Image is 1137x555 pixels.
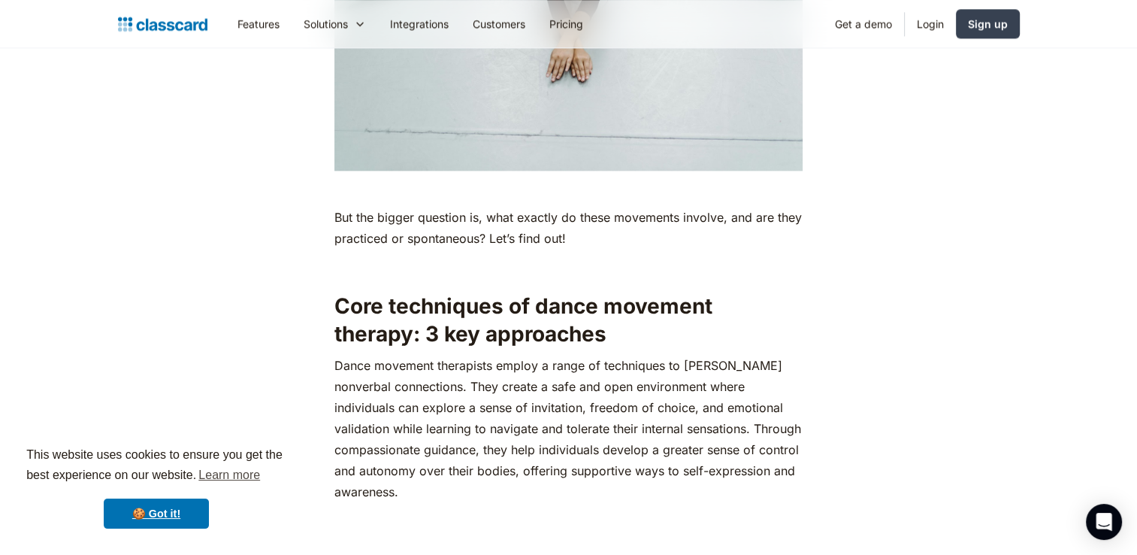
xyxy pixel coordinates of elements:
p: ‍ [334,178,803,199]
a: Get a demo [823,7,904,41]
p: ‍ [334,256,803,277]
div: Solutions [292,7,378,41]
div: cookieconsent [12,432,301,543]
p: ‍ [334,510,803,531]
a: dismiss cookie message [104,499,209,529]
strong: Core techniques of dance movement therapy: 3 key approaches [334,293,712,346]
a: Customers [461,7,537,41]
div: Open Intercom Messenger [1086,504,1122,540]
p: But the bigger question is, what exactly do these movements involve, and are they practiced or sp... [334,207,803,249]
a: learn more about cookies [196,464,262,487]
span: This website uses cookies to ensure you get the best experience on our website. [26,446,286,487]
div: Sign up [968,16,1008,32]
a: Sign up [956,9,1020,38]
p: Dance movement therapists employ a range of techniques to [PERSON_NAME] nonverbal connections. Th... [334,355,803,502]
a: Login [905,7,956,41]
a: Pricing [537,7,595,41]
a: Integrations [378,7,461,41]
a: Logo [118,14,207,35]
a: Features [225,7,292,41]
div: Solutions [304,16,348,32]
